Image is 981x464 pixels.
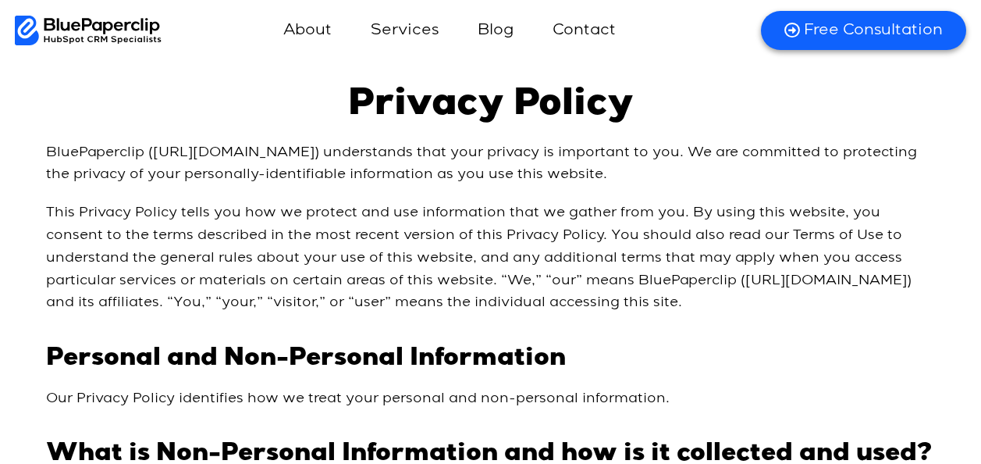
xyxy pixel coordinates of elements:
h1: Privacy Policy [46,84,936,130]
p: This Privacy Policy tells you how we protect and use information that we gather from you. By usin... [46,202,936,314]
a: Contact [537,12,631,49]
nav: Menu [162,12,741,49]
p: Our Privacy Policy identifies how we treat your personal and non-personal information. [46,387,936,410]
a: Free Consultation [761,11,966,50]
h2: Personal and Non-Personal Information [46,345,936,375]
a: About [268,12,347,49]
a: Services [355,12,454,49]
a: Blog [462,12,529,49]
span: Free Consultation [804,20,943,41]
p: BluePaperclip ([URL][DOMAIN_NAME]) understands that your privacy is important to you. We are comm... [46,141,936,187]
img: BluePaperClip Logo black [15,16,162,45]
